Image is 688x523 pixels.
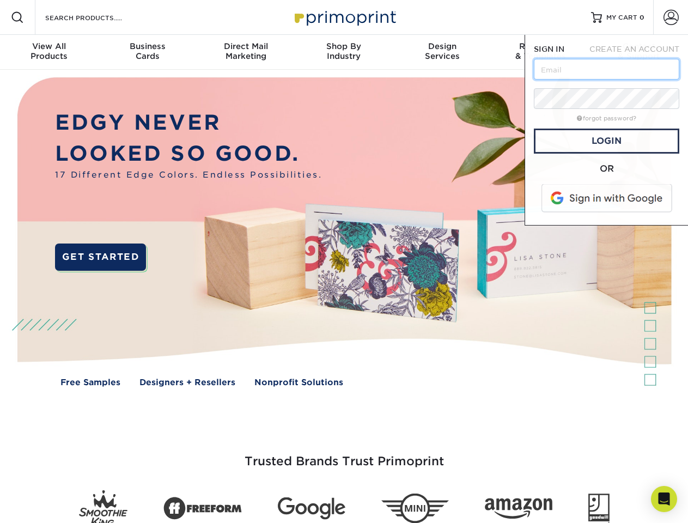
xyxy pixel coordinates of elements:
[295,35,393,70] a: Shop ByIndustry
[491,41,589,51] span: Resources
[278,497,345,520] img: Google
[98,35,196,70] a: BusinessCards
[577,115,636,122] a: forgot password?
[55,169,322,181] span: 17 Different Edge Colors. Endless Possibilities.
[60,376,120,389] a: Free Samples
[98,41,196,51] span: Business
[534,129,679,154] a: Login
[44,11,150,24] input: SEARCH PRODUCTS.....
[295,41,393,51] span: Shop By
[197,41,295,51] span: Direct Mail
[393,41,491,51] span: Design
[640,14,644,21] span: 0
[651,486,677,512] div: Open Intercom Messenger
[534,45,564,53] span: SIGN IN
[606,13,637,22] span: MY CART
[139,376,235,389] a: Designers + Resellers
[26,428,663,482] h3: Trusted Brands Trust Primoprint
[588,494,610,523] img: Goodwill
[485,498,552,519] img: Amazon
[295,41,393,61] div: Industry
[55,107,322,138] p: EDGY NEVER
[491,35,589,70] a: Resources& Templates
[589,45,679,53] span: CREATE AN ACCOUNT
[491,41,589,61] div: & Templates
[534,162,679,175] div: OR
[290,5,399,29] img: Primoprint
[98,41,196,61] div: Cards
[254,376,343,389] a: Nonprofit Solutions
[197,41,295,61] div: Marketing
[393,41,491,61] div: Services
[55,138,322,169] p: LOOKED SO GOOD.
[393,35,491,70] a: DesignServices
[197,35,295,70] a: Direct MailMarketing
[55,244,146,271] a: GET STARTED
[534,59,679,80] input: Email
